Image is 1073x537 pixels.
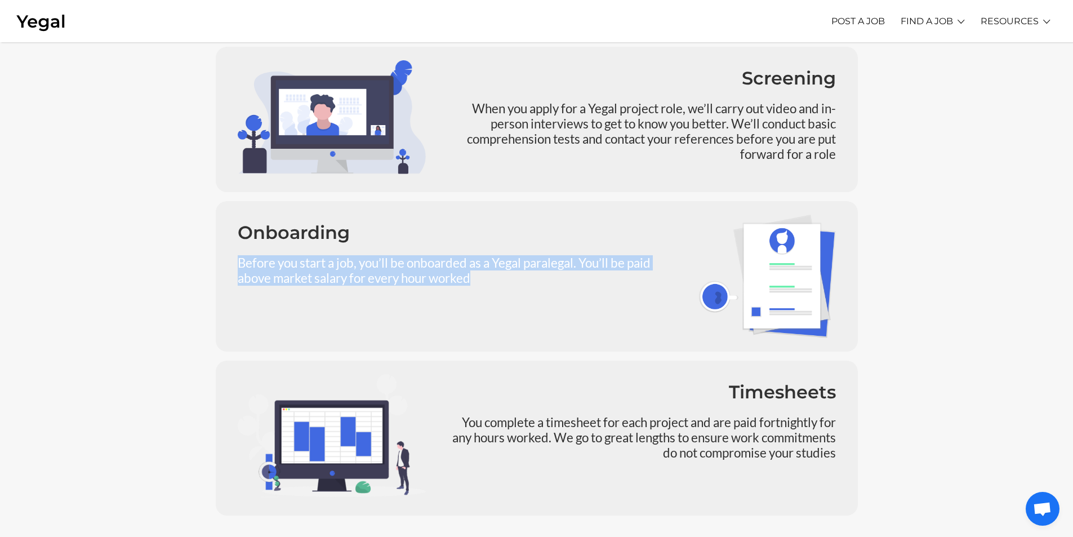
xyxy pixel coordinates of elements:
[443,415,836,460] p: You complete a timesheet for each project and are paid fortnightly for any hours worked. We go to...
[443,101,836,162] p: When you apply for a Yegal project role, we’ll carry out video and in-person interviews to get to...
[831,6,885,37] a: POST A JOB
[238,255,682,286] p: Before you start a job, you’ll be onboarded as a Yegal paralegal. You’ll be paid above market sal...
[1026,492,1059,526] div: Open chat
[238,60,426,174] img: component
[443,69,836,87] h2: Screening
[238,224,682,242] h2: Onboarding
[981,6,1039,37] a: RESOURCES
[238,374,426,498] img: component
[699,215,836,338] img: component
[901,6,953,37] a: FIND A JOB
[443,383,836,401] h2: Timesheets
